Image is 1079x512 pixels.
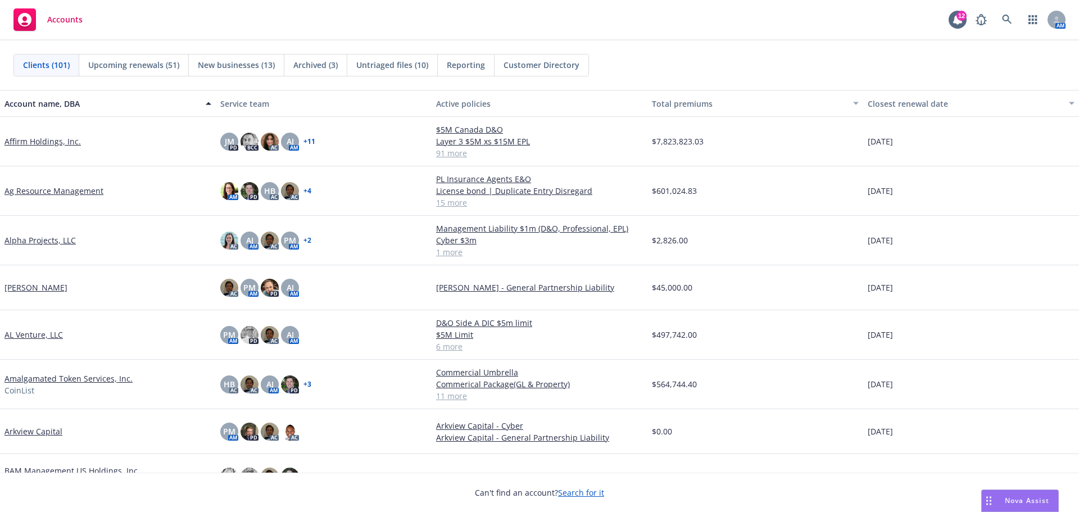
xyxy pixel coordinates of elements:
[996,8,1018,31] a: Search
[436,135,643,147] a: Layer 3 $5M xs $15M EPL
[432,90,647,117] button: Active policies
[303,237,311,244] a: + 2
[287,135,294,147] span: AJ
[652,425,672,437] span: $0.00
[868,135,893,147] span: [DATE]
[868,378,893,390] span: [DATE]
[356,59,428,71] span: Untriaged files (10)
[4,98,199,110] div: Account name, DBA
[868,425,893,437] span: [DATE]
[652,185,697,197] span: $601,024.83
[246,234,253,246] span: AJ
[436,317,643,329] a: D&O Side A DIC $5m limit
[652,234,688,246] span: $2,826.00
[436,470,439,482] span: -
[4,185,103,197] a: Ag Resource Management
[647,90,863,117] button: Total premiums
[198,59,275,71] span: New businesses (13)
[436,147,643,159] a: 91 more
[281,423,299,441] img: photo
[281,375,299,393] img: photo
[287,329,294,341] span: AJ
[264,185,275,197] span: HB
[868,234,893,246] span: [DATE]
[868,282,893,293] span: [DATE]
[868,98,1062,110] div: Closest renewal date
[261,133,279,151] img: photo
[241,375,259,393] img: photo
[436,197,643,209] a: 15 more
[281,182,299,200] img: photo
[9,4,87,35] a: Accounts
[652,135,704,147] span: $7,823,823.03
[436,98,643,110] div: Active policies
[4,282,67,293] a: [PERSON_NAME]
[868,329,893,341] span: [DATE]
[436,420,643,432] a: Arkview Capital - Cyber
[970,8,992,31] a: Report a Bug
[4,384,34,396] span: CoinList
[243,282,256,293] span: PM
[241,326,259,344] img: photo
[4,425,62,437] a: Arkview Capital
[23,59,70,71] span: Clients (101)
[220,279,238,297] img: photo
[241,423,259,441] img: photo
[4,234,76,246] a: Alpha Projects, LLC
[436,234,643,246] a: Cyber $3m
[223,425,235,437] span: PM
[436,341,643,352] a: 6 more
[436,390,643,402] a: 11 more
[1005,496,1049,505] span: Nova Assist
[223,329,235,341] span: PM
[4,135,81,147] a: Affirm Holdings, Inc.
[475,487,604,499] span: Can't find an account?
[303,381,311,388] a: + 3
[436,432,643,443] a: Arkview Capital - General Partnership Liability
[436,173,643,185] a: PL Insurance Agents E&O
[436,124,643,135] a: $5M Canada D&O
[558,487,604,498] a: Search for it
[1022,8,1044,31] a: Switch app
[216,90,432,117] button: Service team
[241,468,259,486] img: photo
[261,232,279,250] img: photo
[284,234,296,246] span: PM
[447,59,485,71] span: Reporting
[436,185,643,197] a: License bond | Duplicate Entry Disregard
[436,378,643,390] a: Commerical Package(GL & Property)
[4,465,140,477] a: BAM Management US Holdings, Inc.
[225,135,234,147] span: JM
[981,490,1059,512] button: Nova Assist
[241,182,259,200] img: photo
[4,329,63,341] a: AL Venture, LLC
[4,373,133,384] a: Amalgamated Token Services, Inc.
[281,468,299,486] img: photo
[652,98,846,110] div: Total premiums
[303,138,315,145] a: + 11
[436,246,643,258] a: 1 more
[982,490,996,511] div: Drag to move
[220,182,238,200] img: photo
[220,468,238,486] img: photo
[47,15,83,24] span: Accounts
[261,279,279,297] img: photo
[652,282,692,293] span: $45,000.00
[436,366,643,378] a: Commercial Umbrella
[224,378,235,390] span: HB
[293,59,338,71] span: Archived (3)
[863,90,1079,117] button: Closest renewal date
[241,133,259,151] img: photo
[287,282,294,293] span: AJ
[261,423,279,441] img: photo
[868,185,893,197] span: [DATE]
[220,98,427,110] div: Service team
[88,59,179,71] span: Upcoming renewals (51)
